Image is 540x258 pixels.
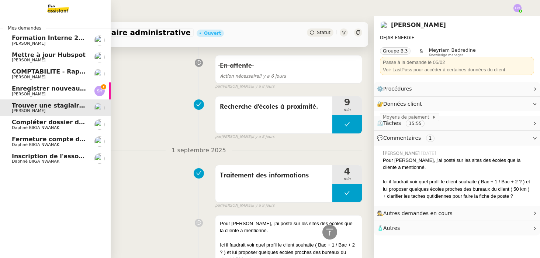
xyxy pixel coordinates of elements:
[94,86,105,96] img: svg
[332,107,362,113] span: min
[374,82,540,96] div: ⚙️Procédures
[380,21,388,29] img: users%2FERVxZKLGxhVfG9TsREY0WEa9ok42%2Favatar%2Fportrait-563450-crop.jpg
[419,47,423,57] span: &
[421,150,438,157] span: [DATE]
[94,136,105,147] img: users%2FKPVW5uJ7nAf2BaBJPZnFMauzfh73%2Favatar%2FDigitalCollectionThumbnailHandler.jpeg
[383,86,412,92] span: Procédures
[215,84,274,90] small: [PERSON_NAME]
[383,101,422,107] span: Données client
[332,167,362,176] span: 4
[377,100,425,108] span: 🔐
[220,62,252,69] span: En attente
[383,157,534,171] div: Pour [PERSON_NAME], j'ai posté sur les sites des écoles que la cliente a mentionné.
[12,34,140,41] span: Formation Interne 2 - [PERSON_NAME]
[383,210,453,216] span: Autres demandes en cours
[12,51,86,58] span: Mettre à jour Hubspot
[12,75,45,79] span: [PERSON_NAME]
[12,125,59,130] span: Daphné BIIGA NWANAK
[380,47,411,55] nz-tag: Groupe B.3
[3,24,46,32] span: Mes demandes
[215,203,221,209] span: par
[12,136,149,143] span: Fermeture compte domiciliation Kandbaz
[12,159,59,164] span: Daphné BIIGA NWANAK
[220,170,328,181] span: Traitement des informations
[220,101,328,112] span: Recherche d'écoles à proximité.
[12,68,218,75] span: COMPTABILITE - Rapprochement bancaire - 1 septembre 2025
[12,108,45,113] span: [PERSON_NAME]
[220,74,259,79] span: Action nécessaire
[204,31,221,35] div: Ouvert
[12,119,194,126] span: Compléter dossier domiciliation asso sur Se Domicilier
[94,69,105,79] img: users%2Fa6PbEmLwvGXylUqKytRPpDpAx153%2Favatar%2Ffanny.png
[166,146,232,156] span: 1 septembre 2025
[12,102,134,109] span: Trouver une stagiaire administrative
[94,153,105,164] img: users%2FKPVW5uJ7nAf2BaBJPZnFMauzfh73%2Favatar%2FDigitalCollectionThumbnailHandler.jpeg
[252,134,274,140] span: il y a 8 jours
[215,134,221,140] span: par
[377,135,437,141] span: 💬
[215,203,274,209] small: [PERSON_NAME]
[374,221,540,235] div: 🧴Autres
[94,119,105,130] img: users%2FKPVW5uJ7nAf2BaBJPZnFMauzfh73%2Favatar%2FDigitalCollectionThumbnailHandler.jpeg
[429,53,463,57] span: Knowledge manager
[94,52,105,62] img: users%2Fa6PbEmLwvGXylUqKytRPpDpAx153%2Favatar%2Ffanny.png
[383,225,400,231] span: Autres
[429,47,476,53] span: Meyriam Bedredine
[220,220,357,234] div: Pour [PERSON_NAME], j'ai posté sur les sites des écoles que la cliente a mentionné.
[383,59,531,66] div: Passe à la demande le 05/02
[215,134,274,140] small: [PERSON_NAME]
[12,41,45,46] span: [PERSON_NAME]
[317,30,330,35] span: Statut
[383,66,531,74] div: Voir LastPass pour accéder à certaines données du client.
[374,97,540,111] div: 🔐Données client
[12,58,45,62] span: [PERSON_NAME]
[406,120,425,127] nz-tag: 15:55
[94,35,105,45] img: users%2Fa6PbEmLwvGXylUqKytRPpDpAx153%2Favatar%2Ffanny.png
[215,84,221,90] span: par
[12,142,59,147] span: Daphné BIIGA NWANAK
[12,92,45,96] span: [PERSON_NAME]
[383,150,421,157] span: [PERSON_NAME]
[377,225,400,231] span: 🧴
[377,120,431,126] span: ⏲️
[383,113,432,121] span: Moyens de paiement
[374,131,540,145] div: 💬Commentaires 1
[383,135,421,141] span: Commentaires
[12,85,136,92] span: Enregistrer nouveau client et contrat
[252,203,274,209] span: il y a 9 jours
[38,29,191,36] span: Trouver une stagiaire administrative
[380,35,414,40] span: DEJAR ENERGIE
[377,85,415,93] span: ⚙️
[426,135,435,142] nz-tag: 1
[374,116,540,130] div: ⏲️Tâches 15:55
[332,98,362,107] span: 9
[374,206,540,221] div: 🕵️Autres demandes en cours
[332,176,362,182] span: min
[383,178,534,193] div: Ici il faudrait voir quel profil le client souhaite ( Bac + 1 / Bac + 2 ? ) et lui proposer quelq...
[383,120,401,126] span: Tâches
[513,4,522,12] img: svg
[429,47,476,57] app-user-label: Knowledge manager
[391,21,446,28] a: [PERSON_NAME]
[94,103,105,113] img: users%2FERVxZKLGxhVfG9TsREY0WEa9ok42%2Favatar%2Fportrait-563450-crop.jpg
[220,74,286,79] span: il y a 6 jours
[252,84,274,90] span: il y a 8 jours
[383,193,534,200] div: + clarifier les taches qutidiennes pour faire la fiche de poste ?
[12,153,187,160] span: Inscription de l'association à la [GEOGRAPHIC_DATA]
[377,210,456,216] span: 🕵️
